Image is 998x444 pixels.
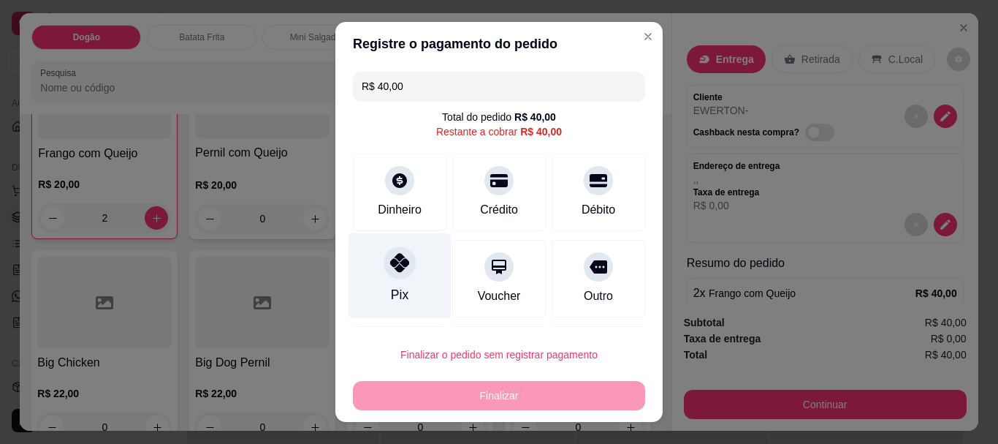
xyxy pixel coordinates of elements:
[436,124,562,139] div: Restante a cobrar
[520,124,562,139] div: R$ 40,00
[584,287,613,305] div: Outro
[636,25,660,48] button: Close
[335,22,663,66] header: Registre o pagamento do pedido
[362,72,636,101] input: Ex.: hambúrguer de cordeiro
[480,201,518,219] div: Crédito
[442,110,556,124] div: Total do pedido
[378,201,422,219] div: Dinheiro
[353,340,645,369] button: Finalizar o pedido sem registrar pagamento
[478,287,521,305] div: Voucher
[514,110,556,124] div: R$ 40,00
[391,286,408,305] div: Pix
[582,201,615,219] div: Débito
